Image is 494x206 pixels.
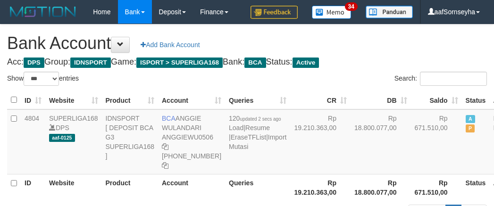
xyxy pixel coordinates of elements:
[411,174,462,201] th: Rp 671.510,00
[24,58,44,68] span: DPS
[70,58,111,68] span: IDNSPORT
[158,91,225,109] th: Account: activate to sort column ascending
[21,91,45,109] th: ID: activate to sort column ascending
[312,6,352,19] img: Button%20Memo.svg
[251,6,298,19] img: Feedback.jpg
[229,133,286,150] a: Import Mutasi
[162,115,176,122] span: BCA
[290,91,351,109] th: CR: activate to sort column ascending
[366,6,413,18] img: panduan.png
[351,109,411,174] td: Rp 18.800.077,00
[351,174,411,201] th: Rp 18.800.077,00
[102,91,159,109] th: Product: activate to sort column ascending
[7,34,487,53] h1: Bank Account
[290,109,351,174] td: Rp 19.210.363,00
[244,58,266,68] span: BCA
[229,115,281,122] span: 120
[49,115,98,122] a: SUPERLIGA168
[240,116,281,122] span: updated 2 secs ago
[420,72,487,86] input: Search:
[290,174,351,201] th: Rp 19.210.363,00
[162,143,168,150] a: Copy ANGGIEWU0506 to clipboard
[411,109,462,174] td: Rp 671.510,00
[466,115,475,123] span: Active
[162,133,213,141] a: ANGGIEWU0506
[24,72,59,86] select: Showentries
[225,174,290,201] th: Queries
[45,109,102,174] td: DPS
[136,58,223,68] span: ISPORT > SUPERLIGA168
[462,91,490,109] th: Status
[45,174,102,201] th: Website
[162,162,168,169] a: Copy 4062213373 to clipboard
[158,109,225,174] td: ANGGIE WULANDARI [PHONE_NUMBER]
[134,37,206,53] a: Add Bank Account
[7,72,79,86] label: Show entries
[229,124,243,132] a: Load
[231,133,266,141] a: EraseTFList
[225,91,290,109] th: Queries: activate to sort column ascending
[293,58,319,68] span: Active
[345,2,358,11] span: 34
[351,91,411,109] th: DB: activate to sort column ascending
[158,174,225,201] th: Account
[466,124,475,132] span: Paused
[102,174,159,201] th: Product
[411,91,462,109] th: Saldo: activate to sort column ascending
[49,134,75,142] span: aaf-0125
[45,91,102,109] th: Website: activate to sort column ascending
[21,174,45,201] th: ID
[7,5,79,19] img: MOTION_logo.png
[21,109,45,174] td: 4804
[394,72,487,86] label: Search:
[102,109,159,174] td: IDNSPORT [ DEPOSIT BCA G3 SUPERLIGA168 ]
[229,115,286,150] span: | | |
[245,124,270,132] a: Resume
[7,58,487,67] h4: Acc: Group: Game: Bank: Status:
[462,174,490,201] th: Status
